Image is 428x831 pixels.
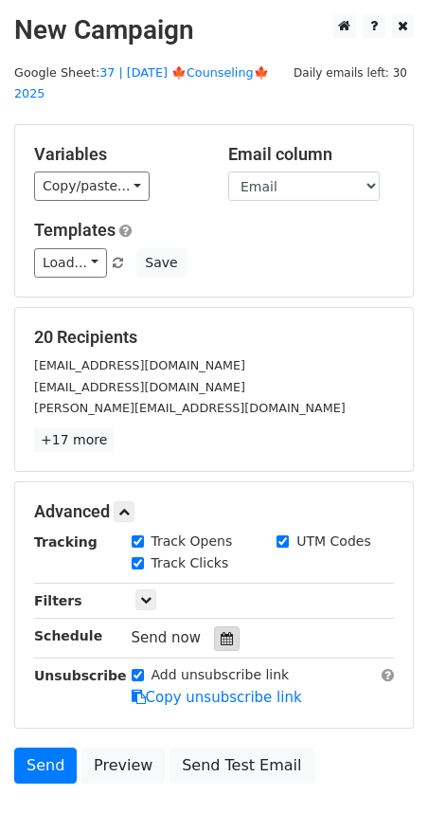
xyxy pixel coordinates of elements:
[34,628,102,643] strong: Schedule
[132,689,302,706] a: Copy unsubscribe link
[132,629,202,646] span: Send now
[34,593,82,608] strong: Filters
[228,144,394,165] h5: Email column
[14,748,77,784] a: Send
[34,668,127,683] strong: Unsubscribe
[34,327,394,348] h5: 20 Recipients
[152,553,229,573] label: Track Clicks
[14,65,269,101] a: 37 | [DATE] 🍁Counseling🍁 2025
[14,65,269,101] small: Google Sheet:
[296,532,370,551] label: UTM Codes
[34,428,114,452] a: +17 more
[34,501,394,522] h5: Advanced
[136,248,186,278] button: Save
[34,144,200,165] h5: Variables
[169,748,313,784] a: Send Test Email
[152,532,233,551] label: Track Opens
[287,65,414,80] a: Daily emails left: 30
[34,220,116,240] a: Templates
[81,748,165,784] a: Preview
[34,401,346,415] small: [PERSON_NAME][EMAIL_ADDRESS][DOMAIN_NAME]
[333,740,428,831] iframe: Chat Widget
[152,665,290,685] label: Add unsubscribe link
[34,358,245,372] small: [EMAIL_ADDRESS][DOMAIN_NAME]
[34,172,150,201] a: Copy/paste...
[34,380,245,394] small: [EMAIL_ADDRESS][DOMAIN_NAME]
[34,534,98,550] strong: Tracking
[14,14,414,46] h2: New Campaign
[34,248,107,278] a: Load...
[287,63,414,83] span: Daily emails left: 30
